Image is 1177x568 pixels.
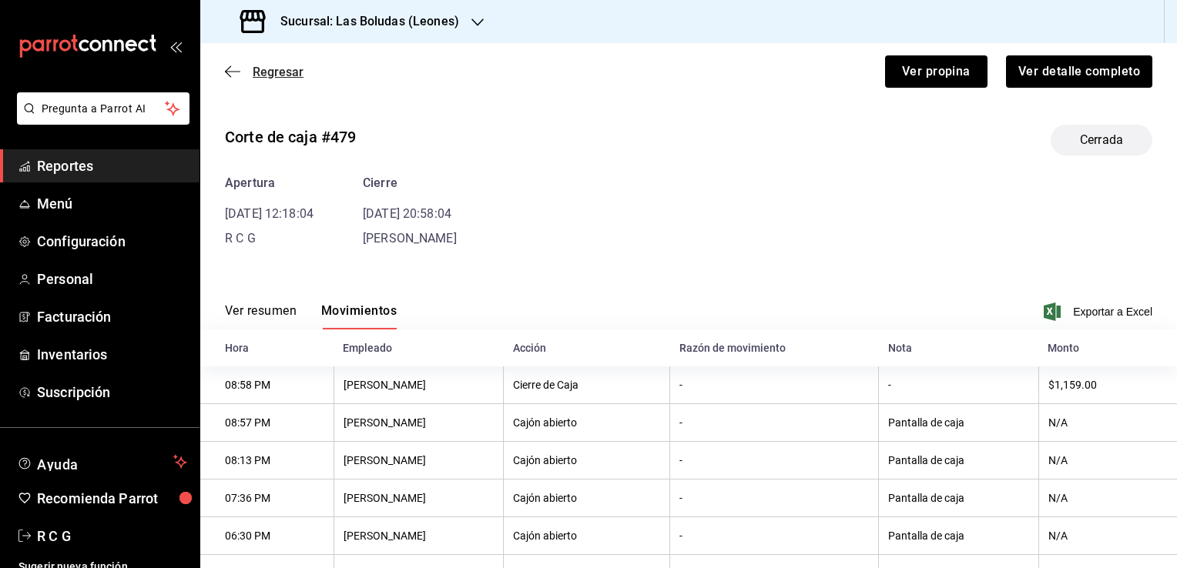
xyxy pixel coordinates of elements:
[1006,55,1152,88] button: Ver detalle completo
[1038,404,1177,442] th: N/A
[879,442,1038,479] th: Pantalla de caja
[225,303,397,329] div: navigation tabs
[885,55,988,88] button: Ver propina
[670,329,879,366] th: Razón de movimiento
[670,517,879,555] th: -
[225,174,314,192] div: Apertura
[268,12,459,31] h3: Sucursal: Las Boludas (Leones)
[363,174,457,192] div: Cierre
[1047,302,1152,321] button: Exportar a Excel
[225,231,256,246] span: R C G
[1038,366,1177,404] th: $1,159.00
[37,231,187,252] span: Configuración
[37,382,187,403] span: Suscripción
[37,453,167,471] span: Ayuda
[879,517,1038,555] th: Pantalla de caja
[334,366,504,404] th: [PERSON_NAME]
[200,404,334,442] th: 08:57 PM
[334,329,504,366] th: Empleado
[42,101,166,117] span: Pregunta a Parrot AI
[225,125,356,149] div: Corte de caja #479
[37,193,187,214] span: Menú
[17,92,189,125] button: Pregunta a Parrot AI
[11,112,189,128] a: Pregunta a Parrot AI
[504,404,670,442] th: Cajón abierto
[1038,517,1177,555] th: N/A
[879,329,1038,366] th: Nota
[253,65,303,79] span: Regresar
[504,479,670,517] th: Cajón abierto
[334,479,504,517] th: [PERSON_NAME]
[225,303,297,329] button: Ver resumen
[879,404,1038,442] th: Pantalla de caja
[334,442,504,479] th: [PERSON_NAME]
[504,442,670,479] th: Cajón abierto
[504,517,670,555] th: Cajón abierto
[169,40,182,52] button: open_drawer_menu
[37,155,187,176] span: Reportes
[879,479,1038,517] th: Pantalla de caja
[670,366,879,404] th: -
[200,517,334,555] th: 06:30 PM
[200,366,334,404] th: 08:58 PM
[670,442,879,479] th: -
[879,366,1038,404] th: -
[670,404,879,442] th: -
[334,517,504,555] th: [PERSON_NAME]
[37,526,187,546] span: R C G
[200,442,334,479] th: 08:13 PM
[37,306,187,327] span: Facturación
[200,479,334,517] th: 07:36 PM
[504,366,670,404] th: Cierre de Caja
[363,206,451,221] time: [DATE] 20:58:04
[37,269,187,289] span: Personal
[1038,442,1177,479] th: N/A
[321,303,397,329] button: Movimientos
[37,488,187,509] span: Recomienda Parrot
[504,329,670,366] th: Acción
[200,329,334,366] th: Hora
[1038,479,1177,517] th: N/A
[363,231,457,246] span: [PERSON_NAME]
[225,65,303,79] button: Regresar
[334,404,504,442] th: [PERSON_NAME]
[1071,131,1132,149] span: Cerrada
[1038,329,1177,366] th: Monto
[37,344,187,365] span: Inventarios
[225,206,314,221] time: [DATE] 12:18:04
[670,479,879,517] th: -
